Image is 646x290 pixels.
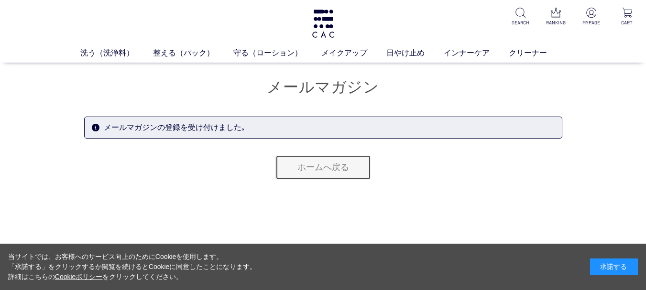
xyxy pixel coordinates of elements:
div: メールマガジンの登録を受け付けました｡ [84,117,562,139]
h1: メールマガジン [84,77,562,97]
p: MYPAGE [580,19,603,26]
a: インナーケア [444,47,509,59]
a: 守る（ローション） [233,47,321,59]
a: MYPAGE [580,8,603,26]
a: 洗う（洗浄料） [80,47,153,59]
img: logo [311,10,336,38]
p: SEARCH [509,19,532,26]
div: 承諾する [590,258,638,275]
p: CART [615,19,638,26]
a: RANKING [545,8,568,26]
a: クリーナー [509,47,566,59]
a: メイクアップ [321,47,386,59]
a: CART [615,8,638,26]
a: SEARCH [509,8,532,26]
a: 日やけ止め [386,47,444,59]
div: 当サイトでは、お客様へのサービス向上のためにCookieを使用します。 「承諾する」をクリックするか閲覧を続けるとCookieに同意したことになります。 詳細はこちらの をクリックしてください。 [8,252,257,282]
a: Cookieポリシー [55,273,103,280]
a: ホームへ戻る [275,155,371,180]
a: 整える（パック） [153,47,233,59]
p: RANKING [545,19,568,26]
